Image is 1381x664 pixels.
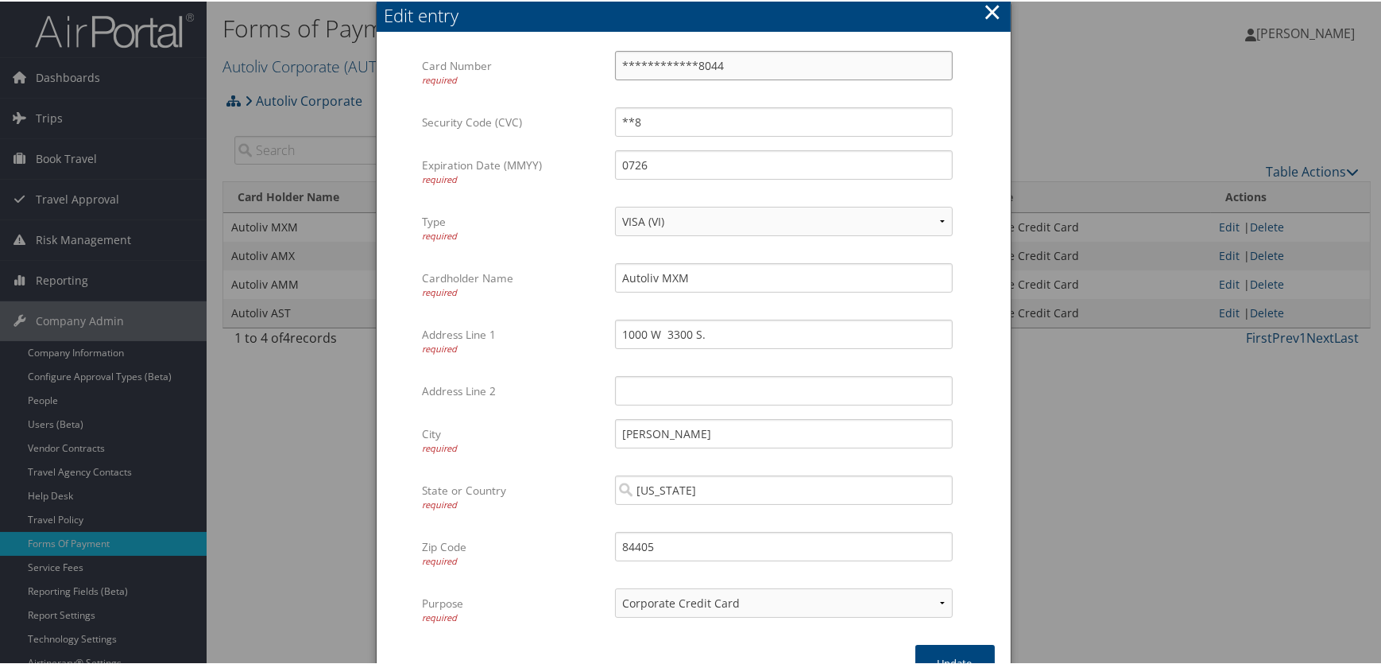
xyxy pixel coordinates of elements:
span: required [422,610,457,622]
span: required [422,553,457,565]
span: required [422,172,457,184]
label: Cardholder Name [422,262,602,305]
label: Type [422,205,602,249]
span: required [422,228,457,240]
span: required [422,72,457,84]
label: Purpose [422,587,602,631]
div: Edit entry [385,2,1011,26]
label: City [422,417,602,461]
span: required [422,341,457,353]
span: required [422,441,457,452]
span: required [422,497,457,509]
label: Address Line 1 [422,318,602,362]
label: Security Code (CVC) [422,106,602,136]
label: State or Country [422,474,602,518]
label: Address Line 2 [422,375,602,405]
span: required [422,285,457,297]
label: Card Number [422,49,602,93]
label: Zip Code [422,530,602,574]
label: Expiration Date (MMYY) [422,149,602,192]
